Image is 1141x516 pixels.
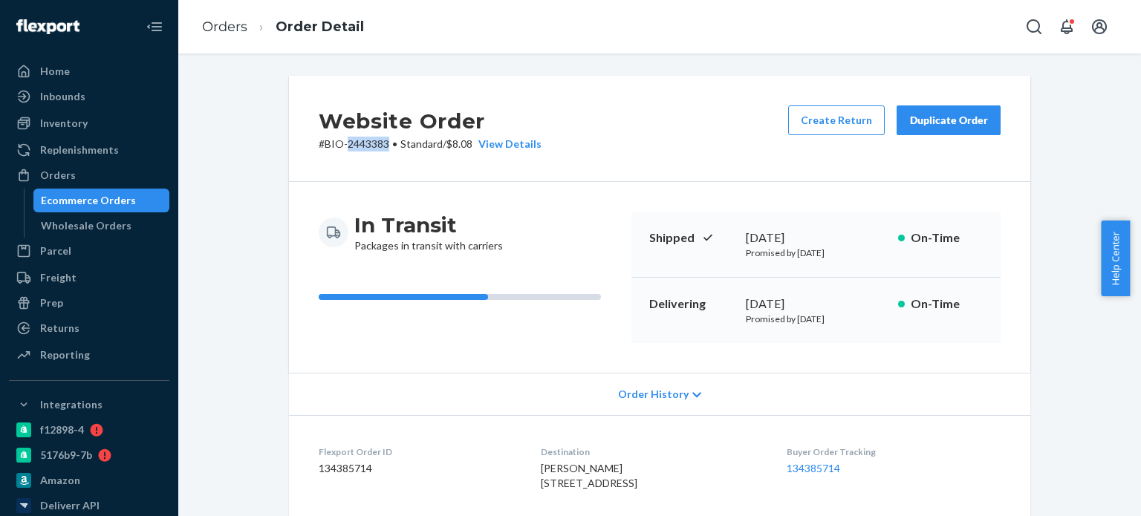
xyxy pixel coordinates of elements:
div: Replenishments [40,143,119,157]
div: Returns [40,321,79,336]
p: Delivering [649,295,734,313]
dt: Flexport Order ID [319,445,517,458]
div: Deliverr API [40,498,100,513]
div: Reporting [40,347,90,362]
div: Freight [40,270,77,285]
p: Promised by [DATE] [746,246,886,259]
p: Shipped [649,229,734,246]
p: # BIO-2443383 / $8.08 [319,137,542,151]
div: Amazon [40,473,80,488]
div: Duplicate Order [909,113,988,128]
a: 134385714 [787,462,840,474]
a: Reporting [9,343,169,367]
button: Integrations [9,393,169,417]
span: Order History [618,387,689,402]
button: View Details [472,137,542,151]
span: • [392,137,397,150]
div: Wholesale Orders [41,218,131,233]
a: Returns [9,316,169,340]
h3: In Transit [354,212,503,238]
button: Help Center [1101,221,1130,296]
div: 5176b9-7b [40,448,92,463]
div: Inventory [40,116,88,131]
a: Home [9,59,169,83]
a: Prep [9,291,169,315]
button: Duplicate Order [897,105,1001,135]
ol: breadcrumbs [190,5,376,49]
dd: 134385714 [319,461,517,476]
a: Orders [202,19,247,35]
a: Freight [9,266,169,290]
a: Ecommerce Orders [33,189,170,212]
a: Orders [9,163,169,187]
h2: Website Order [319,105,542,137]
div: Packages in transit with carriers [354,212,503,253]
div: f12898-4 [40,422,84,437]
a: Replenishments [9,138,169,162]
div: Home [40,64,70,79]
div: Orders [40,168,76,183]
a: Inbounds [9,85,169,108]
a: Wholesale Orders [33,214,170,238]
div: [DATE] [746,229,886,246]
a: Parcel [9,239,169,263]
button: Close Navigation [140,12,169,42]
a: 5176b9-7b [9,443,169,467]
p: On-Time [911,295,983,313]
div: Prep [40,295,63,310]
button: Open account menu [1085,12,1114,42]
p: Promised by [DATE] [746,313,886,325]
button: Create Return [788,105,885,135]
a: Amazon [9,468,169,492]
dt: Buyer Order Tracking [787,445,1001,458]
img: Flexport logo [16,19,79,34]
span: Standard [400,137,443,150]
div: Ecommerce Orders [41,193,136,208]
dt: Destination [541,445,762,458]
div: Inbounds [40,89,85,104]
a: f12898-4 [9,418,169,442]
span: [PERSON_NAME] [STREET_ADDRESS] [541,462,637,489]
div: Integrations [40,397,103,412]
div: Parcel [40,244,71,258]
div: [DATE] [746,295,886,313]
button: Open Search Box [1019,12,1049,42]
a: Order Detail [276,19,364,35]
a: Inventory [9,111,169,135]
p: On-Time [911,229,983,246]
button: Open notifications [1052,12,1082,42]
